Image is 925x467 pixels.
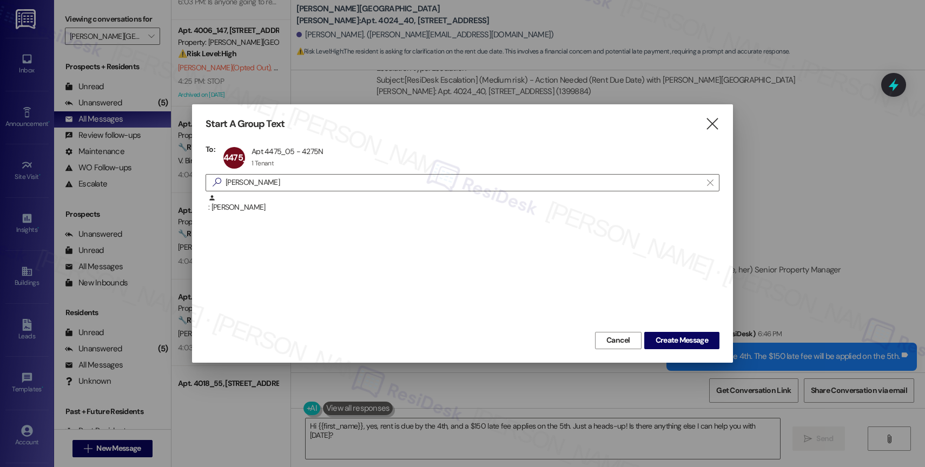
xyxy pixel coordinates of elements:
input: Search for any contact or apartment [226,175,702,190]
i:  [707,178,713,187]
div: 1 Tenant [252,159,274,168]
span: 4475_05 [223,152,258,163]
button: Cancel [595,332,642,349]
div: : [PERSON_NAME] [206,194,719,221]
h3: To: [206,144,215,154]
span: Create Message [656,335,708,346]
span: Cancel [606,335,630,346]
i:  [705,118,719,130]
div: Apt 4475_05 - 4275N [252,146,323,156]
button: Create Message [644,332,719,349]
button: Clear text [702,175,719,191]
h3: Start A Group Text [206,118,285,130]
div: : [PERSON_NAME] [208,194,719,213]
i:  [208,177,226,188]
